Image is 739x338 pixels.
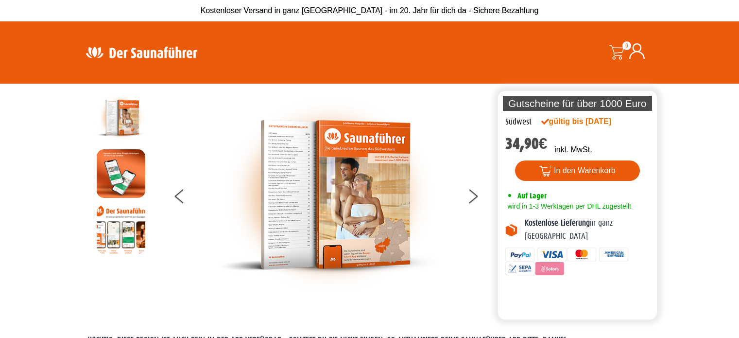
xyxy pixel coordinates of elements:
[97,149,145,198] img: MOCKUP-iPhone_regional
[97,205,145,254] img: Anleitung7tn
[525,217,650,243] p: in ganz [GEOGRAPHIC_DATA]
[554,144,592,156] p: inkl. MwSt.
[539,135,548,153] span: €
[622,41,631,50] span: 0
[201,6,539,15] span: Kostenloser Versand in ganz [GEOGRAPHIC_DATA] - im 20. Jahr für dich da - Sichere Bezahlung
[505,135,548,153] bdi: 34,90
[541,116,633,127] div: gültig bis [DATE]
[97,93,145,142] img: der-saunafuehrer-2025-suedwest
[525,218,590,228] b: Kostenlose Lieferung
[515,160,640,181] button: In den Warenkorb
[517,191,547,200] span: Auf Lager
[505,202,631,210] span: wird in 1-3 Werktagen per DHL zugestellt
[220,93,439,296] img: der-saunafuehrer-2025-suedwest
[505,116,532,128] div: Südwest
[503,96,653,111] p: Gutscheine für über 1000 Euro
